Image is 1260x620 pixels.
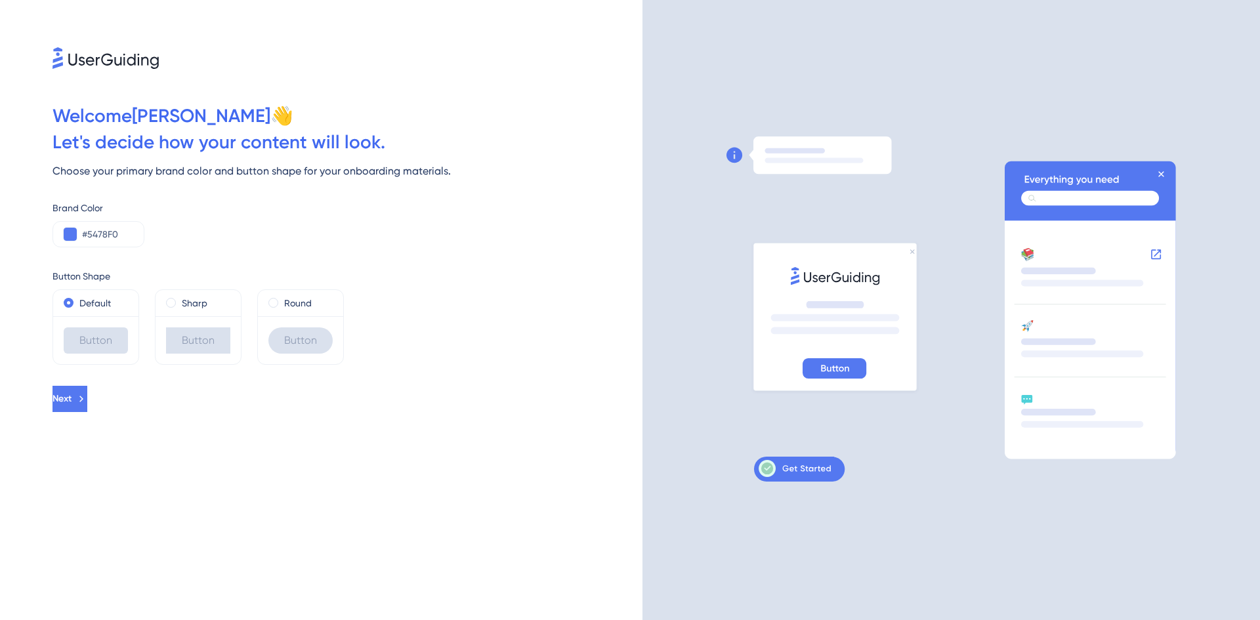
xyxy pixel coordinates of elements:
div: Button [64,327,128,354]
button: Next [52,386,87,412]
div: Brand Color [52,200,642,216]
div: Button [268,327,333,354]
div: Welcome [PERSON_NAME] 👋 [52,103,642,129]
div: Let ' s decide how your content will look. [52,129,642,155]
div: Choose your primary brand color and button shape for your onboarding materials. [52,163,642,179]
div: Button Shape [52,268,642,284]
div: Button [166,327,230,354]
label: Round [284,295,312,311]
span: Next [52,391,72,407]
label: Default [79,295,111,311]
label: Sharp [182,295,207,311]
